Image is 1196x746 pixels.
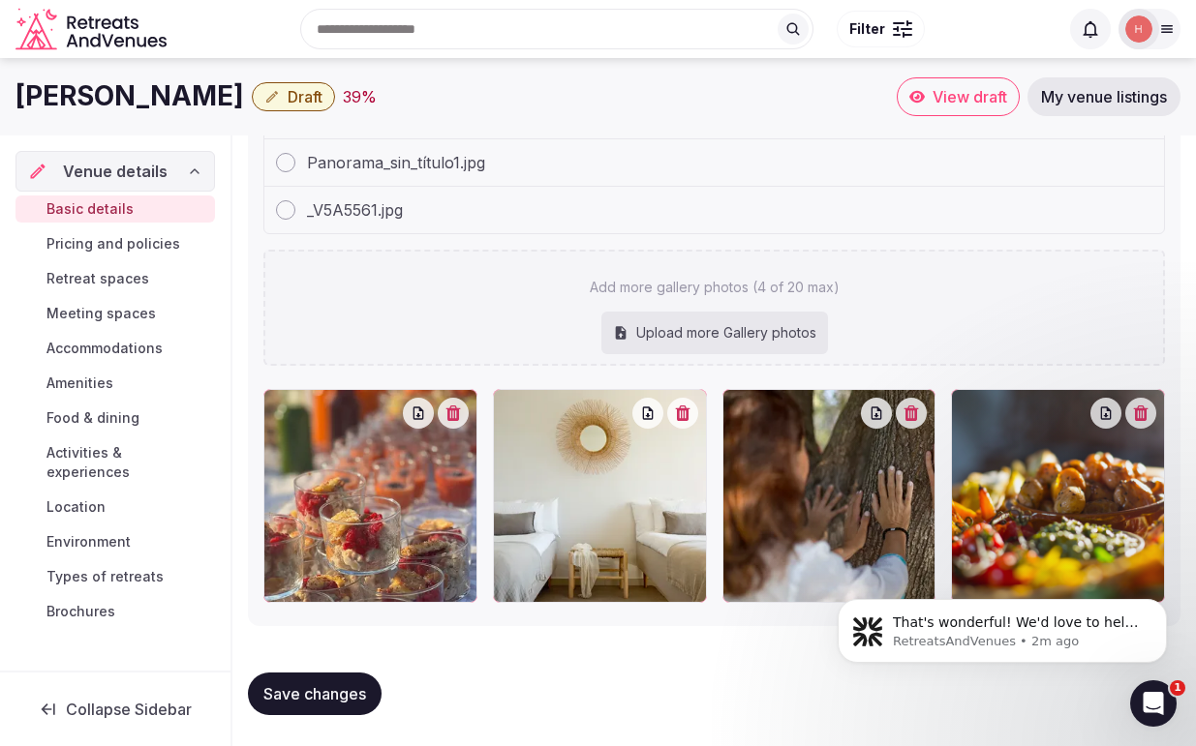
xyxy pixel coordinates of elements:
div: _V5A5561.jpg [951,389,1165,603]
h1: [PERSON_NAME] [15,77,244,115]
span: Amenities [46,373,113,393]
div: That's wonderful! We'd love to help you get connected with our platform. 🌟If you already have a v... [15,103,372,496]
h1: RetreatsAndVenues [94,10,245,24]
a: Location [15,493,215,521]
span: My venue listings [1041,87,1167,106]
button: 39% [343,85,377,108]
div: Upload more Gallery photos [601,312,828,354]
span: Venue details [63,160,168,183]
a: Activities & experiences [15,439,215,486]
img: Profile image for RetreatsAndVenues [55,11,86,42]
div: _V5A8537_72ppp.jpg [722,389,936,603]
p: Add more gallery photos (4 of 20 max) [590,278,840,297]
a: Amenities [15,370,215,397]
span: Pricing and policies [46,234,180,254]
button: Collapse Sidebar [15,688,215,731]
span: Retreat spaces [46,269,149,288]
button: Filter [837,11,925,47]
div: RetreatsAndVenues • AI Agent • 2m ago [31,500,265,512]
span: Meeting spaces [46,304,156,323]
button: Emoji picker [30,582,46,598]
span: Food & dining [46,408,139,428]
span: Accommodations [46,339,163,358]
a: "Forgot Password" option on the login page [31,200,309,235]
a: Environment [15,528,215,555]
a: My venue listings [1027,77,1181,116]
span: 1 [1170,680,1185,696]
button: Start recording [123,582,138,598]
span: Activities & experiences [46,443,207,482]
span: Filter [849,19,885,39]
iframe: Intercom live chat [1130,680,1177,727]
div: I represent a venue [208,45,372,87]
button: go back [13,8,49,45]
div: I represent a venue [224,56,356,75]
span: Panorama_sin_título1.jpg [307,151,485,174]
span: Draft [288,87,322,106]
a: View draft [897,77,1020,116]
div: What specific help can we provide for your venue [DATE]? [31,446,356,484]
span: Collapse Sidebar [66,700,192,719]
button: Upload attachment [92,582,107,598]
div: If you're looking to become a new venue partner, we operate globally and work with over 20,000 ve... [31,304,356,436]
span: Brochures [46,602,115,621]
a: Pricing and policies [15,230,215,257]
a: [EMAIL_ADDRESS][DOMAIN_NAME] [45,419,282,434]
a: Source reference 139145673: [290,421,305,436]
button: Send a message… [332,575,363,606]
span: View draft [933,87,1007,106]
div: 39 % [343,85,377,108]
span: Location [46,497,106,517]
button: Draft [252,82,335,111]
iframe: Intercom notifications message [809,558,1196,694]
div: If you already have a venue listing with us and need to access your account, you can use the to r... [31,162,356,294]
a: Basic details [15,195,215,223]
a: Types of retreats [15,563,215,590]
div: user says… [15,45,372,103]
span: Save changes [263,684,366,703]
a: Food & dining [15,404,215,432]
span: Basic details [46,199,134,219]
span: _V5A5561.jpg [307,198,403,222]
svg: Retreats and Venues company logo [15,8,170,51]
a: Visit the homepage [15,8,170,51]
div: RetreatsAndVenues says… [15,103,372,539]
button: Home [303,8,340,45]
div: That's wonderful! We'd love to help you get connected with our platform. 🌟 [31,114,356,152]
a: Brochures [15,598,215,625]
button: Gif picker [61,582,77,598]
a: Retreat spaces [15,265,215,292]
div: LoveBreakfast.jpg [263,389,477,603]
span: Environment [46,532,131,552]
div: _V5A9005_72ppp.jpg [493,389,707,603]
p: The team can also help [94,24,241,44]
img: hola-3135 [1125,15,1152,43]
textarea: Message… [16,542,371,575]
a: Source reference 139145669: [72,383,87,399]
a: Meeting spaces [15,300,215,327]
div: Close [340,8,375,43]
span: Types of retreats [46,567,164,586]
button: Save changes [248,672,382,715]
a: Accommodations [15,335,215,362]
a: start the partnership process here [31,381,337,416]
